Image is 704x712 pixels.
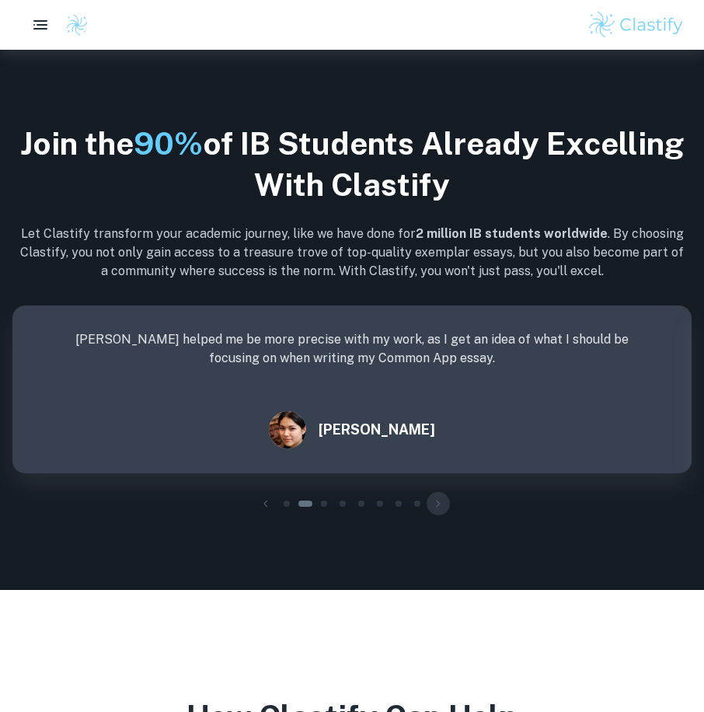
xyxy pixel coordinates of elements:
img: Akiko [269,411,306,448]
p: [PERSON_NAME] helped me be more precise with my work, as I get an idea of what I should be focusi... [75,330,629,368]
span: 90% [134,125,203,162]
img: Clastify logo [587,9,685,40]
h6: [PERSON_NAME] [319,419,435,441]
img: Clastify logo [65,13,89,37]
a: Clastify logo [56,13,89,37]
b: 2 million IB students worldwide [416,226,608,241]
p: Let Clastify transform your academic journey, like we have done for . By choosing Clastify, you n... [19,225,685,281]
h2: Join the of IB Students Already Excelling With Clastify [19,123,685,206]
